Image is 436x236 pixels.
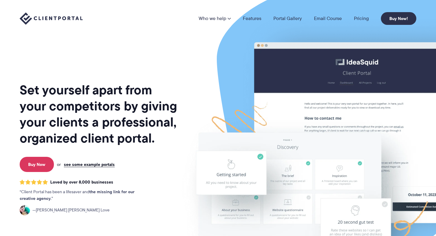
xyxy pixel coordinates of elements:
span: [PERSON_NAME] [PERSON_NAME] Love [32,207,110,214]
a: Portal Gallery [273,16,302,21]
a: Features [243,16,261,21]
a: Buy Now [20,157,54,172]
a: Email Course [314,16,342,21]
p: Client Portal has been a lifesaver and . [20,189,147,202]
a: Pricing [354,16,369,21]
a: Buy Now! [381,12,416,25]
a: see some example portals [64,162,115,167]
h1: Set yourself apart from your competitors by giving your clients a professional, organized client ... [20,82,178,146]
a: Who we help [199,16,231,21]
strong: the missing link for our creative agency [20,188,134,202]
span: Loved by over 8,000 businesses [50,180,113,185]
span: or [57,162,61,167]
